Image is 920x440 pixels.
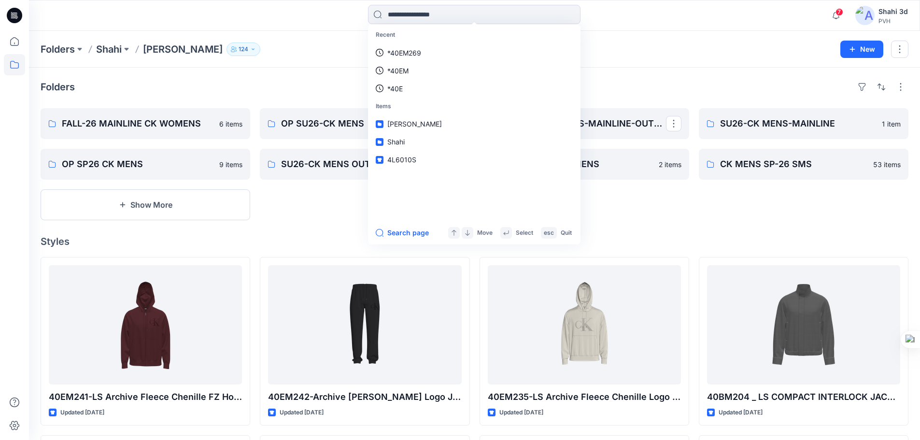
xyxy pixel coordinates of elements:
[370,26,579,44] p: Recent
[41,189,250,220] button: Show More
[720,117,876,130] p: SU26-CK MENS-MAINLINE
[41,108,250,139] a: FALL-26 MAINLINE CK WOMENS6 items
[659,159,681,170] p: 2 items
[49,390,242,404] p: 40EM241-LS Archive Fleece Chenille FZ Hoodie_V01
[480,149,689,180] a: OP SU26-CK WOMENS2 items
[370,133,579,151] a: Shahi
[41,81,75,93] h4: Folders
[239,44,248,55] p: 124
[720,157,867,171] p: CK MENS SP-26 SMS
[226,43,260,56] button: 124
[60,408,104,418] p: Updated [DATE]
[480,108,689,139] a: SU26-CK WOMENS-MAINLINE-OUTLET-CPV
[544,228,554,238] p: esc
[707,390,900,404] p: 40BM204 _ LS COMPACT INTERLOCK JACKET_V01
[873,159,901,170] p: 53 items
[96,43,122,56] a: Shahi
[499,408,543,418] p: Updated [DATE]
[387,48,421,58] p: *40EM269
[280,408,324,418] p: Updated [DATE]
[260,108,469,139] a: OP SU26-CK MENS34 items
[370,44,579,62] a: *40EM269
[49,265,242,384] a: 40EM241-LS Archive Fleece Chenille FZ Hoodie_V01
[268,265,461,384] a: 40EM242-Archive Fleece Chenille Logo Jogger_V01
[707,265,900,384] a: 40BM204 _ LS COMPACT INTERLOCK JACKET_V01
[387,120,442,128] span: [PERSON_NAME]
[501,117,666,130] p: SU26-CK WOMENS-MAINLINE-OUTLET-CPV
[370,151,579,169] a: 4L6010S
[840,41,883,58] button: New
[719,408,763,418] p: Updated [DATE]
[143,43,223,56] p: [PERSON_NAME]
[62,117,213,130] p: FALL-26 MAINLINE CK WOMENS
[878,17,908,25] div: PVH
[41,149,250,180] a: OP SP26 CK MENS9 items
[488,390,681,404] p: 40EM235-LS Archive Fleece Chenille Logo Hoodie_V01
[561,228,572,238] p: Quit
[882,119,901,129] p: 1 item
[699,149,908,180] a: CK MENS SP-26 SMS53 items
[387,138,405,146] span: Shahi
[62,157,213,171] p: OP SP26 CK MENS
[281,117,428,130] p: OP SU26-CK MENS
[878,6,908,17] div: Shahi 3d
[370,62,579,80] a: *40EM
[516,228,533,238] p: Select
[387,156,416,164] span: 4L6010S
[699,108,908,139] a: SU26-CK MENS-MAINLINE1 item
[281,157,433,171] p: SU26-CK MENS OUTLET
[260,149,469,180] a: SU26-CK MENS OUTLET0 items
[370,98,579,115] p: Items
[855,6,875,25] img: avatar
[370,115,579,133] a: [PERSON_NAME]
[219,119,242,129] p: 6 items
[41,236,908,247] h4: Styles
[488,265,681,384] a: 40EM235-LS Archive Fleece Chenille Logo Hoodie_V01
[477,228,493,238] p: Move
[835,8,843,16] span: 7
[41,43,75,56] a: Folders
[268,390,461,404] p: 40EM242-Archive [PERSON_NAME] Logo Jogger_V01
[219,159,242,170] p: 9 items
[376,227,429,239] button: Search page
[387,66,409,76] p: *40EM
